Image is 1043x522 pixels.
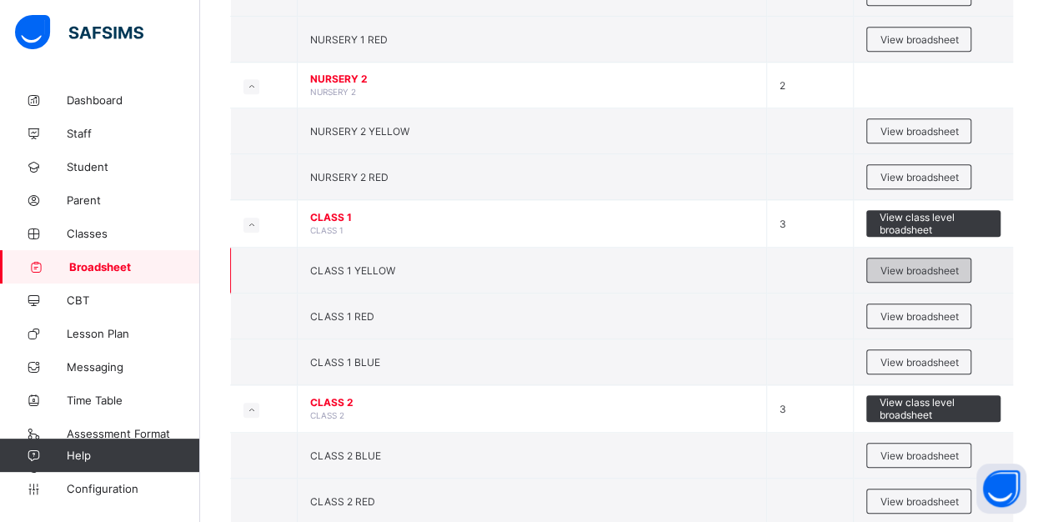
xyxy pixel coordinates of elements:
span: Parent [67,193,200,207]
span: Assessment Format [67,427,200,440]
span: View class level broadsheet [879,396,988,421]
span: Lesson Plan [67,327,200,340]
a: View class level broadsheet [866,395,1000,408]
span: NURSERY 1 RED [310,33,388,46]
span: View broadsheet [880,264,958,277]
button: Open asap [976,464,1026,514]
span: CLASS 2 RED [310,495,375,508]
span: Dashboard [67,93,200,107]
span: 3 [780,403,786,415]
span: Configuration [67,482,199,495]
span: View broadsheet [880,171,958,183]
img: safsims [15,15,143,50]
span: View broadsheet [880,356,958,369]
a: View broadsheet [866,27,971,39]
span: Time Table [67,394,200,407]
span: CLASS 2 BLUE [310,449,381,462]
span: CLASS 1 [310,211,754,223]
span: CLASS 1 RED [310,310,374,323]
span: Classes [67,227,200,240]
span: Student [67,160,200,173]
span: CLASS 1 [310,225,343,235]
span: Staff [67,127,200,140]
a: View broadsheet [866,118,971,131]
span: CLASS 2 [310,396,754,409]
span: NURSERY 2 [310,87,356,97]
span: NURSERY 2 YELLOW [310,125,409,138]
span: View broadsheet [880,310,958,323]
span: CBT [67,294,200,307]
span: NURSERY 2 [310,73,754,85]
a: View broadsheet [866,164,971,177]
span: View broadsheet [880,449,958,462]
a: View broadsheet [866,349,971,362]
a: View broadsheet [866,489,971,501]
span: View broadsheet [880,33,958,46]
span: 3 [780,218,786,230]
span: CLASS 1 YELLOW [310,264,395,277]
span: View broadsheet [880,495,958,508]
span: CLASS 2 [310,410,344,420]
span: Broadsheet [69,260,200,274]
a: View broadsheet [866,304,971,316]
a: View broadsheet [866,443,971,455]
span: 2 [780,79,785,92]
span: NURSERY 2 RED [310,171,389,183]
a: View class level broadsheet [866,210,1000,223]
a: View broadsheet [866,258,971,270]
span: Help [67,449,199,462]
span: CLASS 1 BLUE [310,356,380,369]
span: Messaging [67,360,200,374]
span: View class level broadsheet [879,211,988,236]
span: View broadsheet [880,125,958,138]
